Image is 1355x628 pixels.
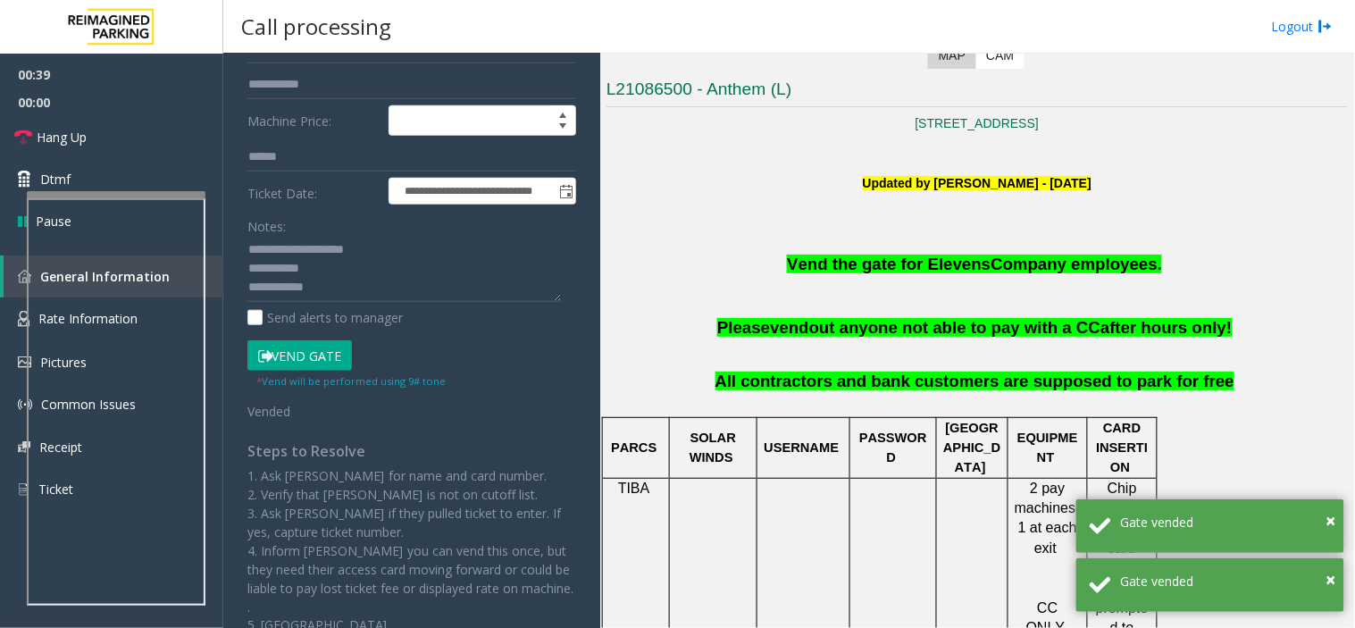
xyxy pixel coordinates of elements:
label: Notes: [247,211,286,236]
span: [GEOGRAPHIC_DATA] [943,421,1000,475]
span: vend [770,318,809,337]
label: Machine Price: [243,105,384,136]
span: SOLAR WINDS [690,431,740,465]
h4: Steps to Resolve [247,443,576,460]
span: TIBA [618,481,650,496]
div: Gate vended [1121,572,1331,590]
span: 2 pay machines- 1 at each exit [1015,481,1084,556]
span: USERNAME [765,440,840,455]
span: Vend the gate for Elevens [787,255,991,273]
span: PASSWORD [859,431,927,465]
h3: Call processing [232,4,400,48]
label: Send alerts to manager [247,308,403,327]
img: 'icon' [18,481,29,498]
span: Hang Up [37,128,87,147]
span: Vended [247,403,290,420]
small: Vend will be performed using 9# tone [256,374,446,388]
span: Increase value [550,106,575,121]
span: CARD INSERTION [1097,421,1149,475]
a: [STREET_ADDRESS] [916,116,1039,130]
span: Toggle popup [556,179,575,204]
img: 'icon' [18,270,31,283]
span: × [1326,567,1336,591]
span: Dtmf [40,170,71,188]
span: PARCS [611,440,657,455]
span: × [1326,508,1336,532]
button: Vend Gate [247,340,352,371]
span: All contractors and bank customers are supposed to park for free [715,372,1235,390]
span: out anyone not able to pay with a CC [809,318,1101,337]
font: Updated by [PERSON_NAME] - [DATE] [863,176,1092,190]
span: after hours only! [1100,318,1232,337]
label: Map [928,43,976,69]
span: EQUIPMENT [1017,431,1078,465]
div: Gate vended [1121,513,1331,532]
h3: L21086500 - Anthem (L) [606,78,1348,107]
label: Ticket Date: [243,178,384,205]
img: 'icon' [18,398,32,412]
img: logout [1318,17,1333,36]
button: Close [1326,507,1336,534]
a: Logout [1272,17,1333,36]
span: Company employees. [991,255,1163,273]
span: Decrease value [550,121,575,135]
img: 'icon' [18,311,29,327]
span: Please [717,318,770,337]
a: General Information [4,255,223,297]
button: Close [1326,566,1336,593]
img: 'icon' [18,356,31,368]
img: 'icon' [18,441,30,453]
label: CAM [975,43,1025,69]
